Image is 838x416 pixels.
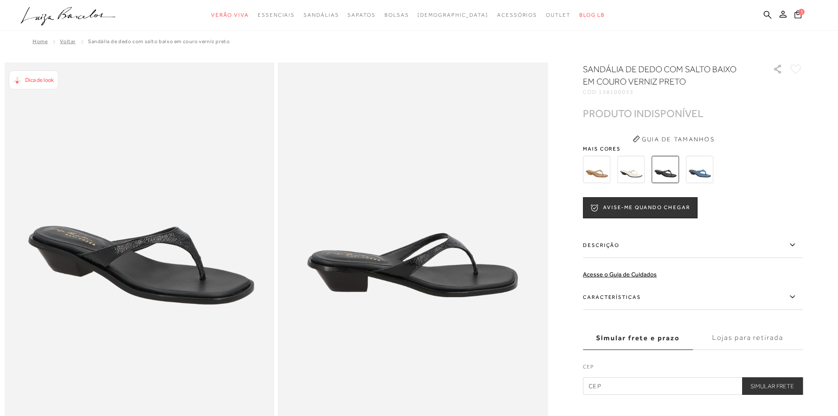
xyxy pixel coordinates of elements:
span: Essenciais [258,12,295,18]
span: Bolsas [384,12,409,18]
a: Voltar [60,38,76,44]
label: Simular frete e prazo [583,326,693,350]
span: Dica de look [25,77,54,83]
span: Acessórios [497,12,537,18]
span: Verão Viva [211,12,249,18]
span: Sandálias [304,12,339,18]
a: noSubCategoriesText [258,7,295,23]
a: noSubCategoriesText [497,7,537,23]
a: noSubCategoriesText [211,7,249,23]
button: Simular Frete [742,377,803,395]
a: noSubCategoriesText [546,7,571,23]
img: SANDÁLIA DE DEDO COM SALTO BAIXO EM COURO VERNIZ PRETO [651,156,679,183]
div: PRODUTO INDISPONÍVEL [583,109,703,118]
a: noSubCategoriesText [304,7,339,23]
input: CEP [583,377,803,395]
a: Home [33,38,48,44]
a: noSubCategoriesText [417,7,488,23]
span: SANDÁLIA DE DEDO COM SALTO BAIXO EM COURO VERNIZ PRETO [88,38,230,44]
h1: SANDÁLIA DE DEDO COM SALTO BAIXO EM COURO VERNIZ PRETO [583,63,748,88]
a: Acesse o Guia de Cuidados [583,271,657,278]
span: 138100033 [599,89,634,95]
img: SANDÁLIA DE DEDO COM SALTO BAIXO EM COURO VERNIZ OFF WHITE [617,156,644,183]
span: [DEMOGRAPHIC_DATA] [417,12,488,18]
button: 1 [792,10,804,22]
span: Mais cores [583,146,803,151]
button: AVISE-ME QUANDO CHEGAR [583,197,697,218]
label: CEP [583,363,803,375]
div: CÓD: [583,89,759,95]
a: noSubCategoriesText [348,7,375,23]
img: SANDÁLIA DE DEDO COM SALTO BAIXO EM COURO VERNIZ BEGE ARGILA [583,156,610,183]
span: 1 [798,9,805,15]
span: Sapatos [348,12,375,18]
span: BLOG LB [579,12,605,18]
label: Descrição [583,232,803,258]
a: BLOG LB [579,7,605,23]
label: Características [583,284,803,310]
button: Guia de Tamanhos [629,132,717,146]
span: Outlet [546,12,571,18]
img: SANDÁLIA DE DEDO COM SALTO BAIXO EM JEANS ÍNDIGO [686,156,713,183]
label: Lojas para retirada [693,326,803,350]
a: noSubCategoriesText [384,7,409,23]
